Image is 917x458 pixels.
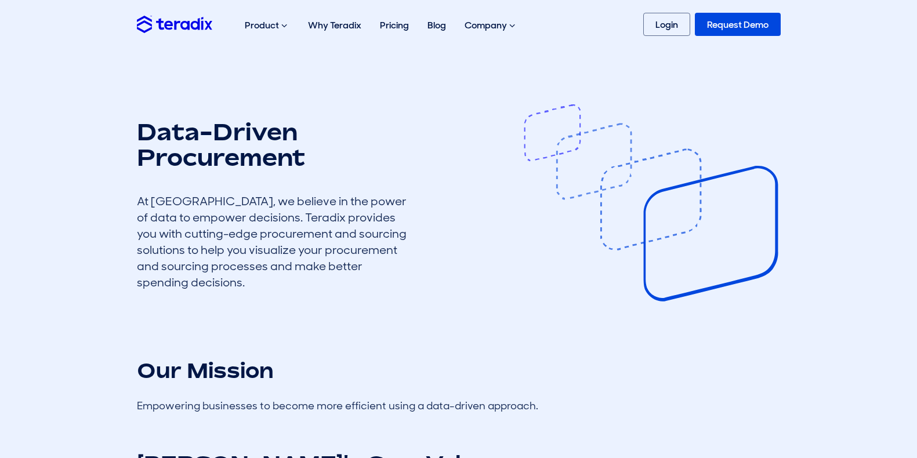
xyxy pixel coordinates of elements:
[137,401,781,411] h4: Empowering businesses to become more efficient using a data-driven approach.
[695,13,781,36] a: Request Demo
[137,119,415,170] h1: Data-Driven Procurement
[137,193,415,290] div: At [GEOGRAPHIC_DATA], we believe in the power of data to empower decisions. Teradix provides you ...
[299,7,371,43] a: Why Teradix
[643,13,690,36] a: Login
[371,7,418,43] a: Pricing
[455,7,527,44] div: Company
[522,104,780,301] img: عن تيرادكس
[235,7,299,44] div: Product
[418,7,455,43] a: Blog
[137,357,781,383] h2: Our Mission
[137,16,212,32] img: Teradix logo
